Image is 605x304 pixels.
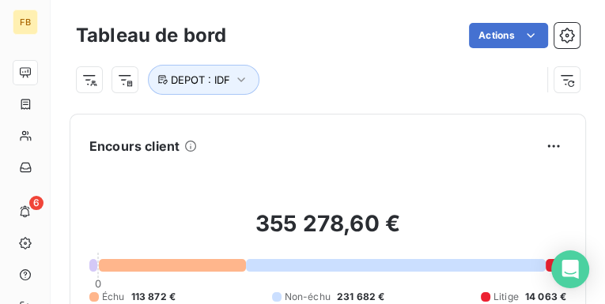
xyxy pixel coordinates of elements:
span: Non-échu [285,290,331,304]
span: 113 872 € [131,290,176,304]
div: Open Intercom Messenger [551,250,589,288]
h3: Tableau de bord [76,21,226,50]
span: 14 063 € [525,290,566,304]
h6: Encours client [89,137,180,156]
button: Actions [469,23,548,48]
span: Litige [493,290,519,304]
span: DEPOT : IDF [171,73,230,86]
span: Échu [102,290,125,304]
span: 231 682 € [337,290,384,304]
span: 6 [29,196,43,210]
h2: 355 278,60 € [89,209,566,253]
span: 0 [95,277,101,290]
button: DEPOT : IDF [148,65,259,95]
div: FB [13,9,38,35]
